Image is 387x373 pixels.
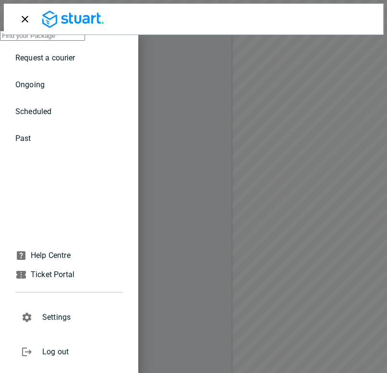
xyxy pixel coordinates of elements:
span: Past [15,134,31,143]
button: Log out [15,342,76,361]
button: Navigation menu [15,10,35,29]
span: Request a courier [15,53,75,62]
span: Scheduled [15,107,51,116]
span: Ticket Portal [31,270,74,279]
span: Help Centre [31,251,71,260]
span: Settings [42,313,71,322]
span: Log out [42,347,69,356]
img: Blue logo [42,11,104,28]
button: Settings [15,308,78,327]
span: Ongoing [15,80,45,89]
